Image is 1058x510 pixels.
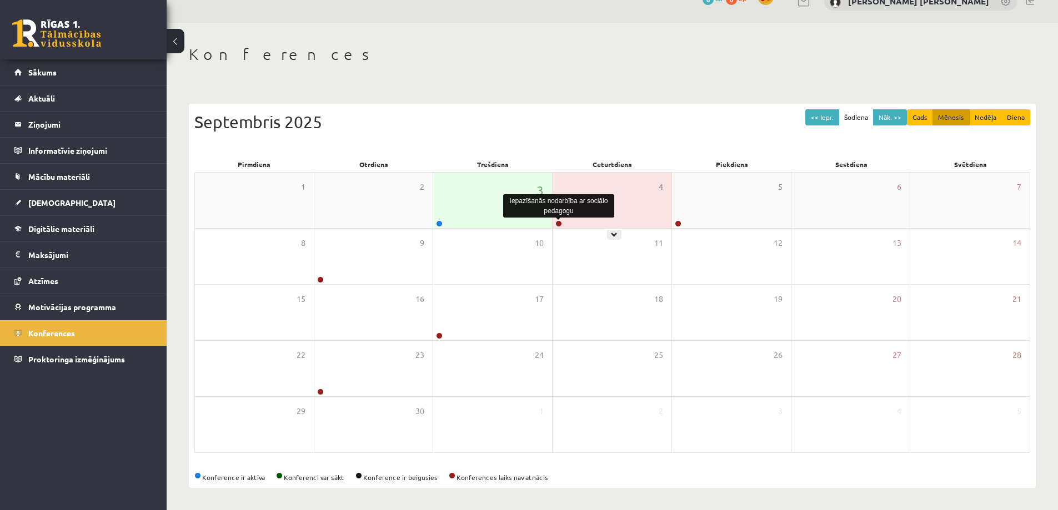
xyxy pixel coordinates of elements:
span: 28 [1012,349,1021,361]
span: 2 [420,181,424,193]
span: 22 [297,349,305,361]
a: [DEMOGRAPHIC_DATA] [14,190,153,215]
span: 13 [892,237,901,249]
span: 9 [420,237,424,249]
span: 6 [897,181,901,193]
span: 2 [659,405,663,417]
span: 1 [301,181,305,193]
a: Digitālie materiāli [14,216,153,241]
button: Gads [907,109,933,125]
span: 24 [535,349,544,361]
span: 10 [535,237,544,249]
span: 17 [535,293,544,305]
a: Rīgas 1. Tālmācības vidusskola [12,19,101,47]
span: 27 [892,349,901,361]
legend: Informatīvie ziņojumi [28,138,153,163]
span: Proktoringa izmēģinājums [28,354,125,364]
span: 18 [654,293,663,305]
span: 4 [659,181,663,193]
div: Trešdiena [433,156,553,172]
span: 30 [415,405,424,417]
span: 3 [778,405,783,417]
button: Nedēļa [969,109,1002,125]
a: Proktoringa izmēģinājums [14,346,153,372]
div: Piekdiena [672,156,791,172]
span: Atzīmes [28,276,58,286]
div: Svētdiena [911,156,1030,172]
span: Aktuāli [28,93,55,103]
span: 19 [774,293,783,305]
div: Otrdiena [314,156,433,172]
button: Šodiena [839,109,874,125]
div: Pirmdiena [194,156,314,172]
a: Konferences [14,320,153,346]
h1: Konferences [189,45,1036,64]
legend: Ziņojumi [28,112,153,137]
span: [DEMOGRAPHIC_DATA] [28,198,116,208]
div: Sestdiena [791,156,911,172]
button: Mēnesis [932,109,970,125]
span: 7 [1017,181,1021,193]
a: Mācību materiāli [14,164,153,189]
span: 20 [892,293,901,305]
button: Diena [1001,109,1030,125]
span: Digitālie materiāli [28,224,94,234]
div: Septembris 2025 [194,109,1030,134]
span: 29 [297,405,305,417]
button: << Iepr. [805,109,839,125]
a: Aktuāli [14,85,153,111]
span: 1 [539,405,544,417]
span: 25 [654,349,663,361]
span: 26 [774,349,783,361]
span: 5 [1017,405,1021,417]
div: Ceturtdiena [553,156,672,172]
a: Sākums [14,59,153,85]
span: Mācību materiāli [28,171,90,181]
div: Iepazīšanās nodarbība ar sociālo pedagogu [503,194,614,218]
span: Sākums [28,67,57,77]
a: Maksājumi [14,242,153,267]
span: Motivācijas programma [28,302,116,312]
span: 8 [301,237,305,249]
span: 4 [897,405,901,417]
span: 14 [1012,237,1021,249]
span: 21 [1012,293,1021,305]
a: Motivācijas programma [14,294,153,320]
span: 16 [415,293,424,305]
legend: Maksājumi [28,242,153,267]
span: Konferences [28,328,75,338]
a: Informatīvie ziņojumi [14,138,153,163]
span: 5 [778,181,783,193]
span: 15 [297,293,305,305]
span: 3 [536,181,544,200]
button: Nāk. >> [873,109,907,125]
a: Ziņojumi [14,112,153,137]
span: 12 [774,237,783,249]
span: 11 [654,237,663,249]
div: Konference ir aktīva Konferenci var sākt Konference ir beigusies Konferences laiks nav atnācis [194,472,1030,482]
a: Atzīmes [14,268,153,294]
span: 23 [415,349,424,361]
